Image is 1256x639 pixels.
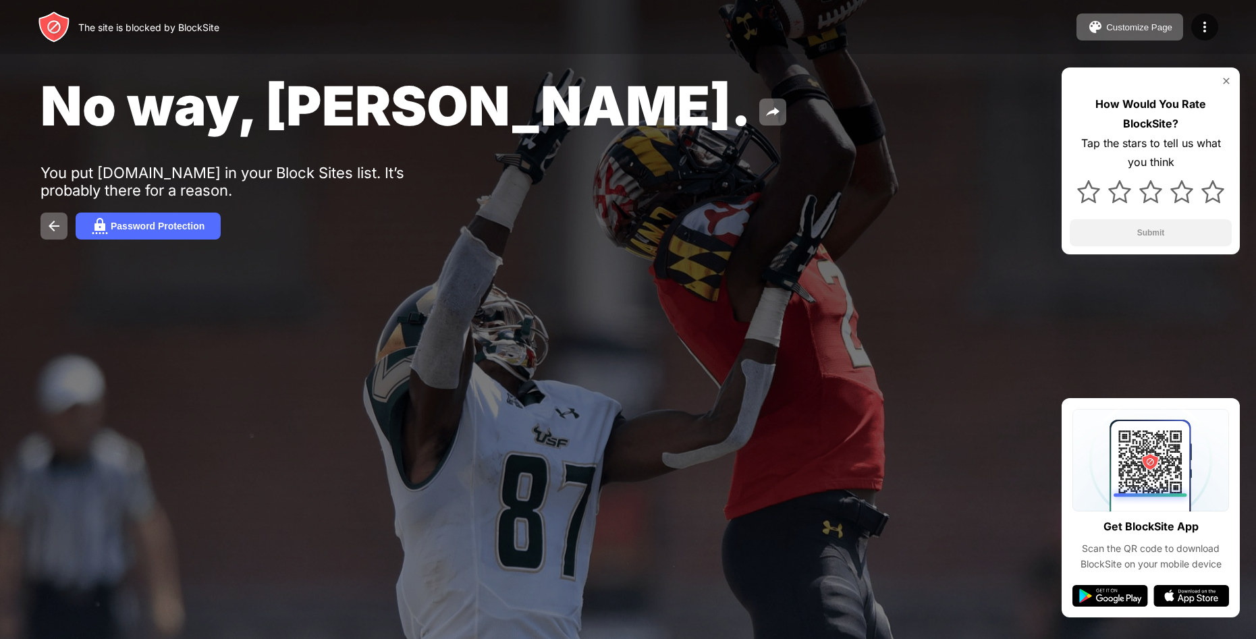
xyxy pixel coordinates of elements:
button: Customize Page [1076,13,1183,40]
span: No way, [PERSON_NAME]. [40,73,751,138]
img: pallet.svg [1087,19,1103,35]
img: share.svg [765,104,781,120]
button: Password Protection [76,213,221,240]
img: star.svg [1201,180,1224,203]
img: qrcode.svg [1072,409,1229,511]
img: menu-icon.svg [1197,19,1213,35]
img: star.svg [1077,180,1100,203]
img: star.svg [1170,180,1193,203]
img: star.svg [1139,180,1162,203]
div: The site is blocked by BlockSite [78,22,219,33]
img: star.svg [1108,180,1131,203]
div: Get BlockSite App [1103,517,1199,536]
div: Customize Page [1106,22,1172,32]
img: rate-us-close.svg [1221,76,1232,86]
div: Tap the stars to tell us what you think [1070,134,1232,173]
div: Scan the QR code to download BlockSite on your mobile device [1072,541,1229,572]
button: Submit [1070,219,1232,246]
img: password.svg [92,218,108,234]
div: Password Protection [111,221,204,231]
div: How Would You Rate BlockSite? [1070,94,1232,134]
img: app-store.svg [1153,585,1229,607]
img: google-play.svg [1072,585,1148,607]
div: You put [DOMAIN_NAME] in your Block Sites list. It’s probably there for a reason. [40,164,458,199]
img: back.svg [46,218,62,234]
img: header-logo.svg [38,11,70,43]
